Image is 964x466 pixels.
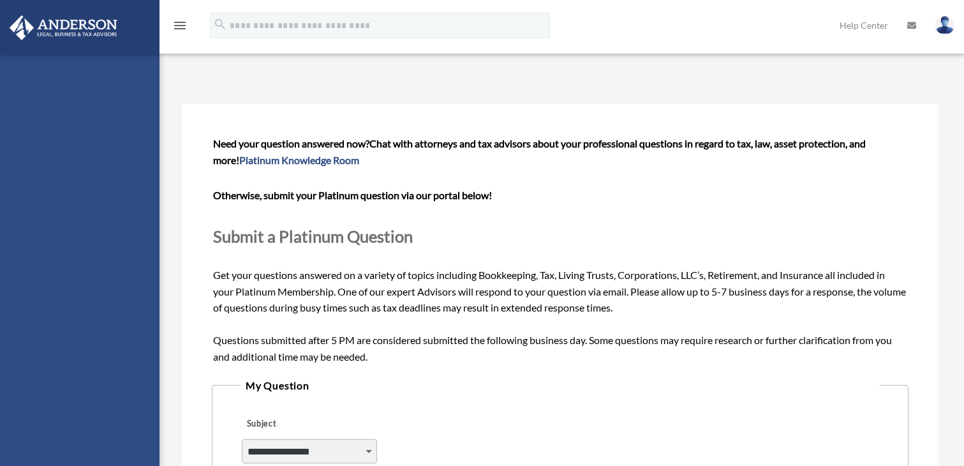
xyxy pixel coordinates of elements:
span: Get your questions answered on a variety of topics including Bookkeeping, Tax, Living Trusts, Cor... [213,137,907,363]
img: Anderson Advisors Platinum Portal [6,15,121,40]
a: Platinum Knowledge Room [239,154,359,166]
a: menu [172,22,188,33]
i: menu [172,18,188,33]
label: Subject [242,416,363,433]
i: search [213,17,227,31]
img: User Pic [935,16,954,34]
b: Otherwise, submit your Platinum question via our portal below! [213,189,492,201]
span: Chat with attorneys and tax advisors about your professional questions in regard to tax, law, ass... [213,137,866,166]
span: Need your question answered now? [213,137,369,149]
span: Submit a Platinum Question [213,227,413,246]
legend: My Question [241,377,880,395]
